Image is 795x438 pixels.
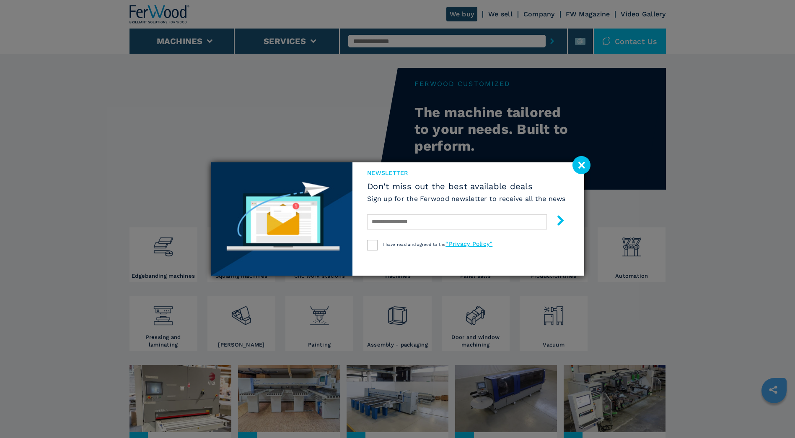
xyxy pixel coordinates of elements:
[547,212,566,232] button: submit-button
[383,242,492,247] span: I have read and agreed to the
[211,162,353,276] img: Newsletter image
[367,181,566,191] span: Don't miss out the best available deals
[367,194,566,203] h6: Sign up for the Ferwood newsletter to receive all the news
[445,240,492,247] a: “Privacy Policy”
[367,169,566,177] span: newsletter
